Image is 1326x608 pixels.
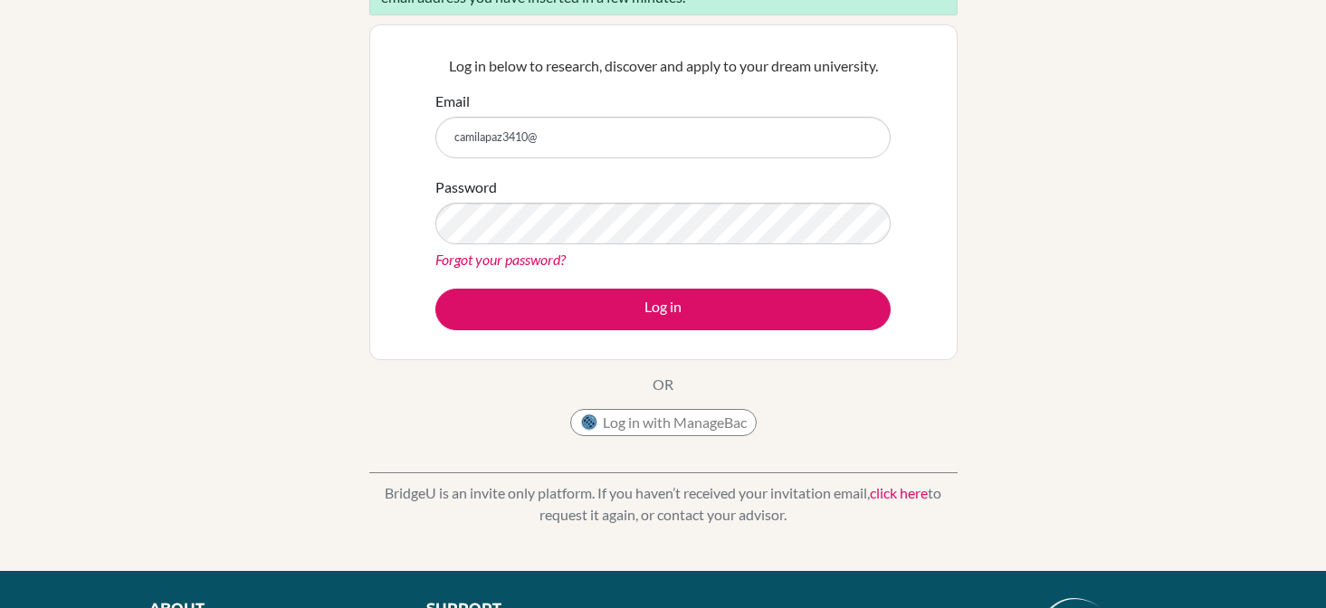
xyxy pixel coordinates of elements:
label: Email [435,90,470,112]
label: Password [435,176,497,198]
button: Log in with ManageBac [570,409,757,436]
button: Log in [435,289,891,330]
p: OR [653,374,673,395]
p: BridgeU is an invite only platform. If you haven’t received your invitation email, to request it ... [369,482,958,526]
a: click here [870,484,928,501]
p: Log in below to research, discover and apply to your dream university. [435,55,891,77]
a: Forgot your password? [435,251,566,268]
